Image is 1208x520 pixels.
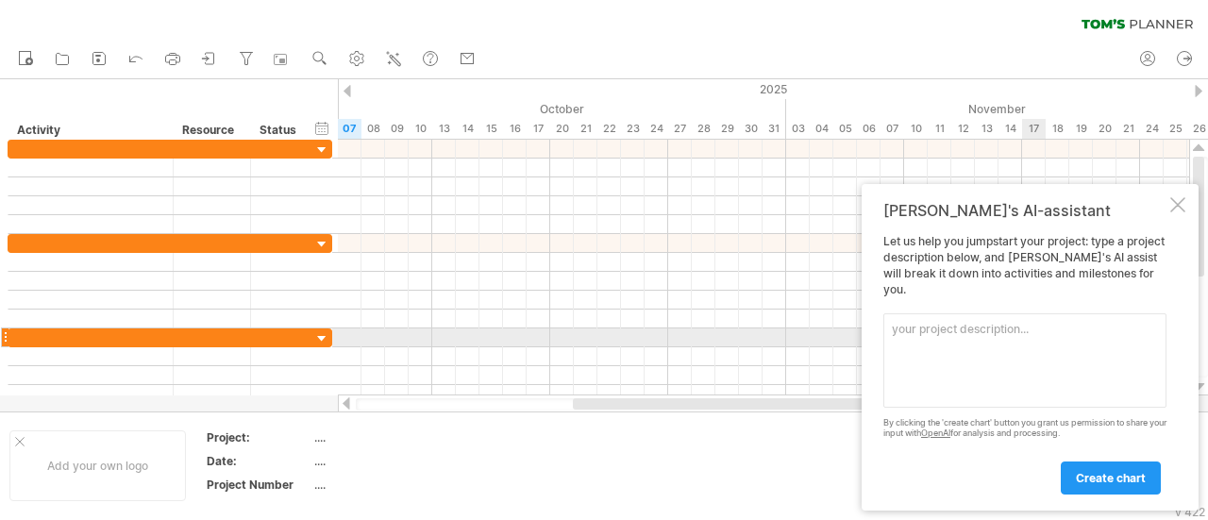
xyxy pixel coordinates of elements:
div: Wednesday, 19 November 2025 [1069,119,1093,139]
div: Tuesday, 7 October 2025 [338,119,361,139]
div: Friday, 10 October 2025 [409,119,432,139]
div: Thursday, 16 October 2025 [503,119,527,139]
div: Wednesday, 29 October 2025 [715,119,739,139]
div: Thursday, 13 November 2025 [975,119,998,139]
div: Tuesday, 14 October 2025 [456,119,479,139]
div: Tuesday, 28 October 2025 [692,119,715,139]
div: Tuesday, 11 November 2025 [928,119,951,139]
div: Wednesday, 5 November 2025 [833,119,857,139]
div: Monday, 3 November 2025 [786,119,810,139]
div: Add your own logo [9,430,186,501]
a: OpenAI [921,428,950,438]
a: create chart [1061,461,1161,495]
div: Friday, 24 October 2025 [645,119,668,139]
div: Tuesday, 4 November 2025 [810,119,833,139]
div: Thursday, 20 November 2025 [1093,119,1116,139]
div: [PERSON_NAME]'s AI-assistant [883,201,1166,220]
div: .... [314,429,473,445]
div: Monday, 13 October 2025 [432,119,456,139]
div: .... [314,453,473,469]
div: Friday, 7 November 2025 [881,119,904,139]
div: Wednesday, 15 October 2025 [479,119,503,139]
div: Thursday, 6 November 2025 [857,119,881,139]
div: Date: [207,453,310,469]
div: Monday, 10 November 2025 [904,119,928,139]
div: Monday, 27 October 2025 [668,119,692,139]
div: Thursday, 9 October 2025 [385,119,409,139]
div: v 422 [1175,505,1205,519]
div: Monday, 17 November 2025 [1022,119,1046,139]
div: Status [260,121,301,140]
div: Friday, 17 October 2025 [527,119,550,139]
div: Friday, 14 November 2025 [998,119,1022,139]
div: Project Number [207,477,310,493]
div: Thursday, 30 October 2025 [739,119,763,139]
div: Project: [207,429,310,445]
div: Tuesday, 18 November 2025 [1046,119,1069,139]
div: Let us help you jumpstart your project: type a project description below, and [PERSON_NAME]'s AI ... [883,234,1166,494]
span: create chart [1076,471,1146,485]
div: Friday, 31 October 2025 [763,119,786,139]
div: Wednesday, 12 November 2025 [951,119,975,139]
div: Tuesday, 25 November 2025 [1164,119,1187,139]
div: Wednesday, 8 October 2025 [361,119,385,139]
div: Thursday, 23 October 2025 [621,119,645,139]
div: .... [314,477,473,493]
div: October 2025 [243,99,786,119]
div: By clicking the 'create chart' button you grant us permission to share your input with for analys... [883,418,1166,439]
div: Tuesday, 21 October 2025 [574,119,597,139]
div: Friday, 21 November 2025 [1116,119,1140,139]
div: Resource [182,121,240,140]
div: Activity [17,121,162,140]
div: Monday, 24 November 2025 [1140,119,1164,139]
div: Wednesday, 22 October 2025 [597,119,621,139]
div: Monday, 20 October 2025 [550,119,574,139]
